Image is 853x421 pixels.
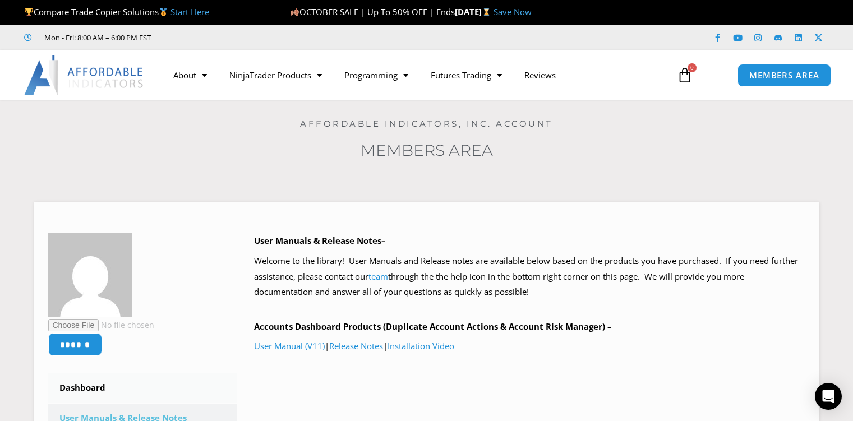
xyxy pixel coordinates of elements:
div: Open Intercom Messenger [815,383,842,410]
a: Start Here [170,6,209,17]
strong: [DATE] [455,6,494,17]
span: 0 [688,63,697,72]
a: Dashboard [48,373,238,403]
a: 0 [660,59,709,91]
a: Programming [333,62,419,88]
img: LogoAI | Affordable Indicators – NinjaTrader [24,55,145,95]
a: User Manual (V11) [254,340,325,351]
a: Members Area [361,141,493,160]
img: 🏆 [25,8,33,16]
img: ⌛ [482,8,491,16]
span: OCTOBER SALE | Up To 50% OFF | Ends [290,6,455,17]
a: Installation Video [388,340,454,351]
span: Compare Trade Copier Solutions [24,6,209,17]
iframe: Customer reviews powered by Trustpilot [167,32,335,43]
b: Accounts Dashboard Products (Duplicate Account Actions & Account Risk Manager) – [254,321,612,332]
a: NinjaTrader Products [218,62,333,88]
a: About [162,62,218,88]
a: Affordable Indicators, Inc. Account [300,118,553,129]
p: | | [254,339,805,354]
a: Release Notes [329,340,383,351]
img: 06a06c755df13060b5bafdb0ebceee2d8893dcdc02e8afe2b90ee34a7051448b [48,233,132,317]
b: User Manuals & Release Notes– [254,235,386,246]
span: Mon - Fri: 8:00 AM – 6:00 PM EST [42,31,151,44]
nav: Menu [162,62,666,88]
a: Futures Trading [419,62,513,88]
a: team [368,271,388,282]
a: MEMBERS AREA [737,64,831,87]
span: MEMBERS AREA [749,71,819,80]
a: Save Now [494,6,532,17]
img: 🥇 [159,8,168,16]
p: Welcome to the library! User Manuals and Release notes are available below based on the products ... [254,253,805,300]
img: 🍂 [291,8,299,16]
a: Reviews [513,62,567,88]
